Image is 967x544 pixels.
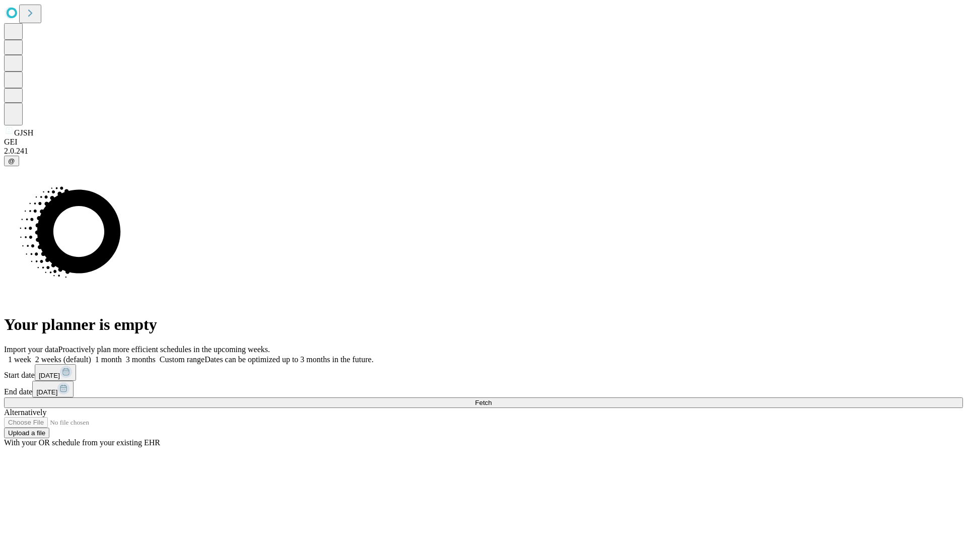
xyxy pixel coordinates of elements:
button: Upload a file [4,428,49,438]
span: GJSH [14,128,33,137]
span: Fetch [475,399,492,406]
div: 2.0.241 [4,147,963,156]
span: Import your data [4,345,58,354]
span: 1 month [95,355,122,364]
button: @ [4,156,19,166]
span: [DATE] [36,388,57,396]
span: Proactively plan more efficient schedules in the upcoming weeks. [58,345,270,354]
span: @ [8,157,15,165]
div: End date [4,381,963,397]
button: [DATE] [32,381,74,397]
span: [DATE] [39,372,60,379]
span: Dates can be optimized up to 3 months in the future. [204,355,373,364]
span: 1 week [8,355,31,364]
div: GEI [4,138,963,147]
span: 2 weeks (default) [35,355,91,364]
span: 3 months [126,355,156,364]
span: With your OR schedule from your existing EHR [4,438,160,447]
button: [DATE] [35,364,76,381]
button: Fetch [4,397,963,408]
div: Start date [4,364,963,381]
span: Alternatively [4,408,46,417]
h1: Your planner is empty [4,315,963,334]
span: Custom range [160,355,204,364]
